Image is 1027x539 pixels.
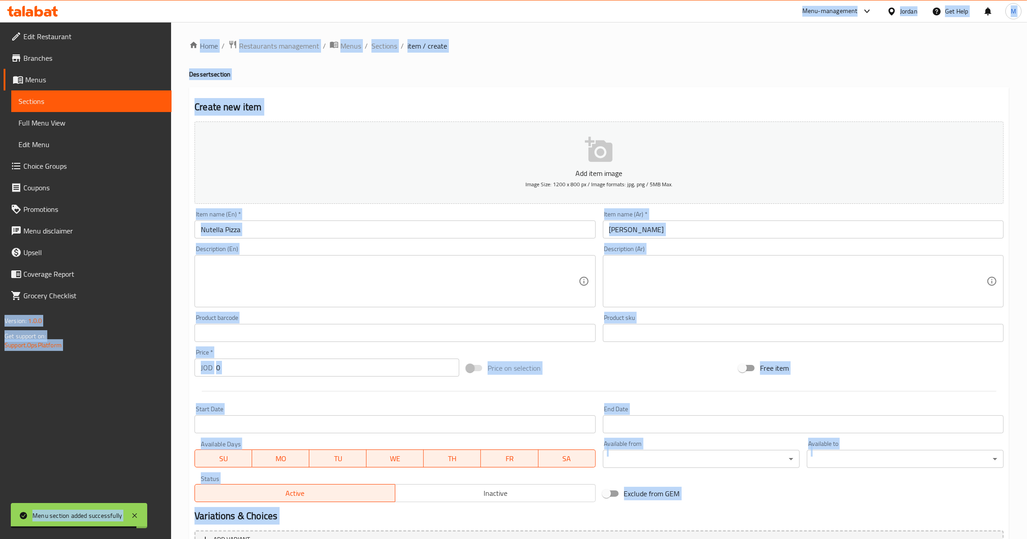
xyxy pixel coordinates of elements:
div: Menu-management [802,6,858,17]
span: FR [484,452,534,465]
a: Promotions [4,198,172,220]
span: 1.0.0 [28,315,42,327]
a: Home [189,40,218,51]
a: Menu disclaimer [4,220,172,242]
button: SA [538,449,596,467]
a: Support.OpsPlatform [5,339,62,351]
nav: breadcrumb [189,40,1009,52]
span: item / create [407,40,447,51]
span: Sections [18,96,164,107]
div: Jordan [900,6,918,16]
span: Restaurants management [239,40,319,51]
span: Choice Groups [23,161,164,171]
a: Full Menu View [11,112,172,134]
span: Promotions [23,204,164,215]
a: Coupons [4,177,172,198]
span: Exclude from GEM [624,488,680,499]
a: Upsell [4,242,172,263]
button: SU [195,449,252,467]
span: Free item [760,363,789,373]
span: TU [313,452,363,465]
li: / [222,40,225,51]
li: / [401,40,404,51]
span: TH [427,452,477,465]
button: TU [309,449,366,467]
button: TH [424,449,481,467]
span: Menus [340,40,361,51]
button: WE [366,449,424,467]
span: Edit Restaurant [23,31,164,42]
span: Coverage Report [23,269,164,279]
input: Enter name En [195,220,595,238]
a: Menus [4,69,172,90]
span: Menu disclaimer [23,225,164,236]
span: Inactive [399,487,592,500]
input: Enter name Ar [603,220,1004,238]
span: Get support on: [5,330,46,342]
button: Inactive [395,484,596,502]
span: Image Size: 1200 x 800 px / Image formats: jpg, png / 5MB Max. [525,179,673,189]
a: Grocery Checklist [4,285,172,306]
span: Active [199,487,392,500]
button: Active [195,484,395,502]
span: Upsell [23,247,164,258]
span: Price on selection [488,363,541,373]
span: Version: [5,315,27,327]
div: ​ [603,450,800,468]
h4: Dessert section [189,70,1009,79]
a: Choice Groups [4,155,172,177]
li: / [365,40,368,51]
input: Please enter product sku [603,324,1004,342]
span: Edit Menu [18,139,164,150]
a: Sections [11,90,172,112]
a: Edit Menu [11,134,172,155]
span: Coupons [23,182,164,193]
span: Menus [25,74,164,85]
a: Coverage Report [4,263,172,285]
p: Add item image [208,168,990,179]
span: SU [199,452,249,465]
div: Menu section added successfully [32,511,122,521]
a: Restaurants management [228,40,319,52]
span: Branches [23,53,164,63]
h2: Variations & Choices [195,509,1004,523]
a: Sections [371,40,397,51]
span: WE [370,452,420,465]
button: MO [252,449,309,467]
li: / [323,40,326,51]
span: M [1011,6,1016,16]
button: FR [481,449,538,467]
a: Edit Restaurant [4,26,172,47]
span: Full Menu View [18,117,164,128]
span: Grocery Checklist [23,290,164,301]
span: MO [256,452,306,465]
div: ​ [807,450,1004,468]
input: Please enter product barcode [195,324,595,342]
input: Please enter price [216,359,459,377]
span: SA [542,452,592,465]
a: Menus [330,40,361,52]
button: Add item imageImage Size: 1200 x 800 px / Image formats: jpg, png / 5MB Max. [195,121,1004,204]
a: Branches [4,47,172,69]
p: JOD [201,362,213,373]
h2: Create new item [195,100,1004,114]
